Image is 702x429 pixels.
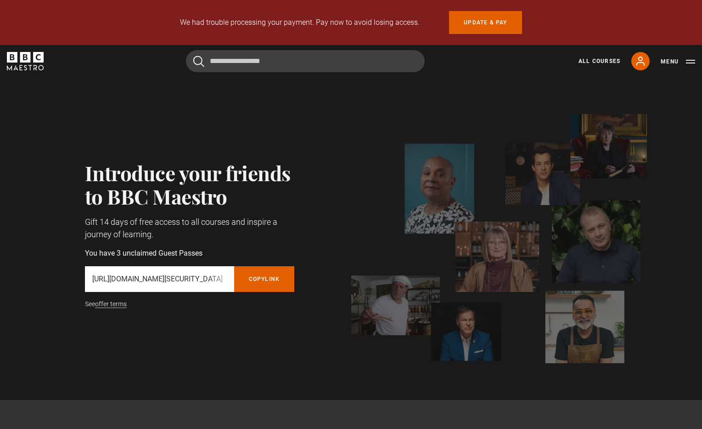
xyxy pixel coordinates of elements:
p: See [85,299,295,309]
button: Copylink [234,266,295,292]
a: Update & Pay [449,11,522,34]
a: All Courses [578,57,620,65]
p: [URL][DOMAIN_NAME][SECURITY_DATA] [92,274,227,285]
button: Toggle navigation [661,57,695,66]
p: Gift 14 days of free access to all courses and inspire a journey of learning. [85,216,295,240]
h2: Introduce your friends to BBC Maestro [85,161,295,208]
p: We had trouble processing your payment. Pay now to avoid losing access. [180,17,420,28]
button: Submit the search query [193,56,204,67]
a: offer terms [95,300,127,308]
svg: BBC Maestro [7,52,44,70]
p: You have 3 unclaimed Guest Passes [85,248,295,259]
input: Search [186,50,425,72]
